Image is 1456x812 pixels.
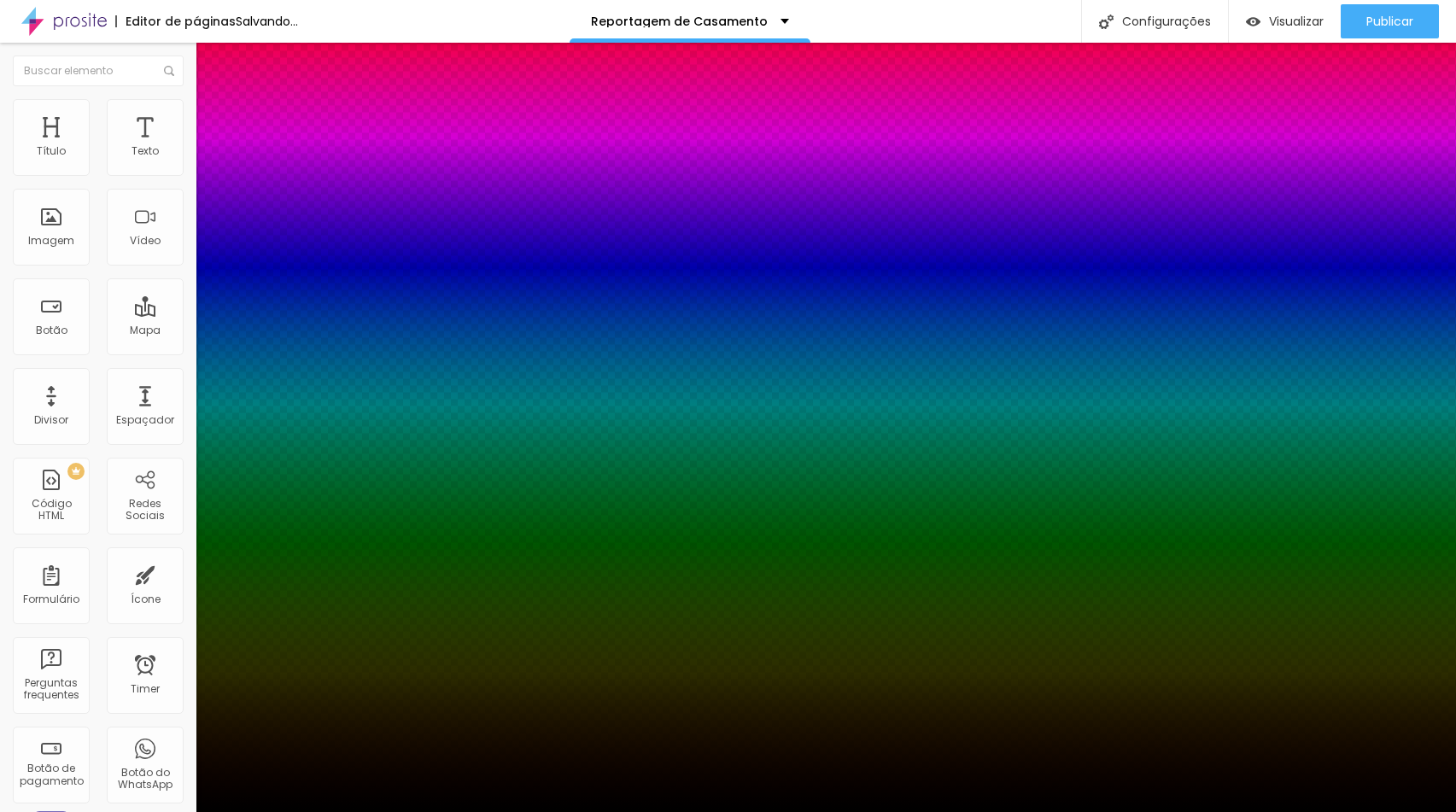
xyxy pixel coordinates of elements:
[28,235,74,247] div: Imagem
[131,593,161,605] div: Ícone
[34,414,68,426] div: Divisor
[591,15,768,27] p: Reportagem de Casamento
[37,145,66,157] div: Título
[115,15,236,27] div: Editor de páginas
[116,414,174,426] div: Espaçador
[1269,15,1324,28] span: Visualizar
[23,593,79,605] div: Formulário
[130,235,161,247] div: Vídeo
[17,762,85,787] div: Botão de pagamento
[1341,4,1439,38] button: Publicar
[1099,15,1114,29] img: Icone
[1366,15,1413,28] span: Publicar
[17,498,85,523] div: Código HTML
[111,498,178,523] div: Redes Sociais
[17,677,85,702] div: Perguntas frequentes
[13,55,184,86] input: Buscar elemento
[164,66,174,76] img: Icone
[1229,4,1341,38] button: Visualizar
[131,683,160,695] div: Timer
[36,324,67,336] div: Botão
[111,767,178,792] div: Botão do WhatsApp
[132,145,159,157] div: Texto
[130,324,161,336] div: Mapa
[1246,15,1260,29] img: view-1.svg
[236,15,298,27] div: Salvando...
